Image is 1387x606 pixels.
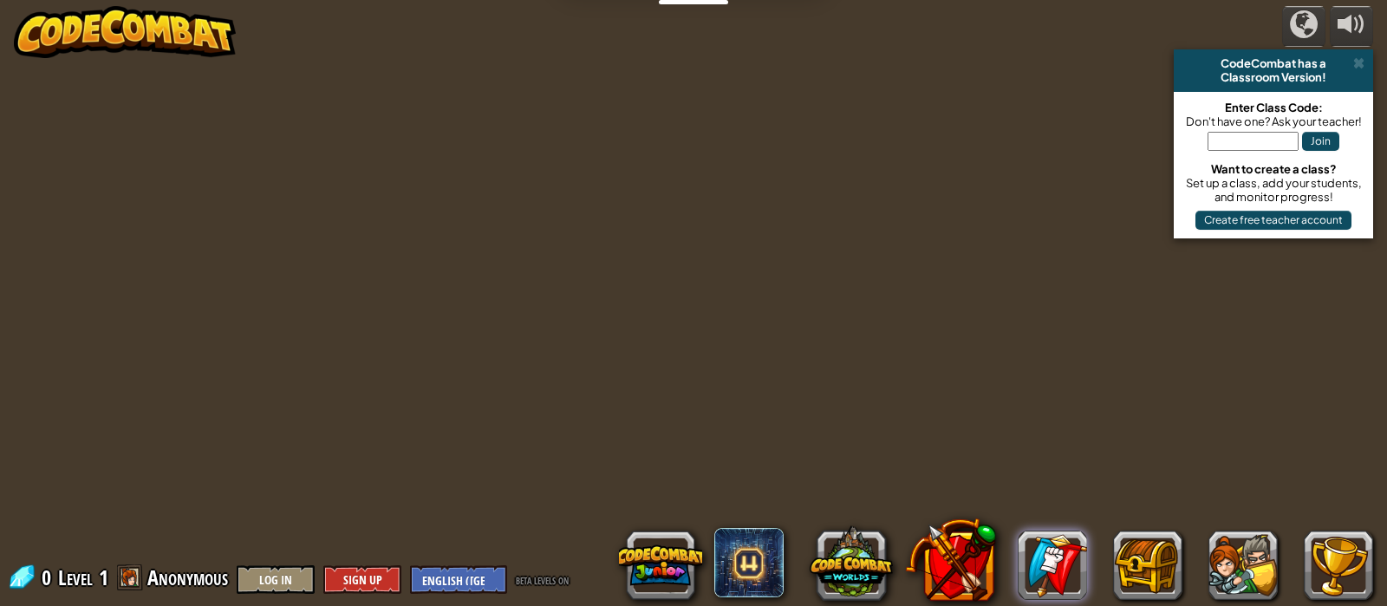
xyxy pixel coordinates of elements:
div: CodeCombat has a [1181,56,1366,70]
span: Level [58,564,93,592]
span: 0 [42,564,56,591]
div: Set up a class, add your students, and monitor progress! [1182,176,1364,204]
div: Want to create a class? [1182,162,1364,176]
button: Sign Up [323,565,401,594]
span: 1 [99,564,108,591]
span: Anonymous [147,564,228,591]
button: Create free teacher account [1195,211,1351,230]
button: Campaigns [1282,6,1325,47]
img: CodeCombat - Learn how to code by playing a game [14,6,236,58]
button: Join [1302,132,1339,151]
div: Classroom Version! [1181,70,1366,84]
div: Don't have one? Ask your teacher! [1182,114,1364,128]
button: Log In [237,565,315,594]
button: Adjust volume [1330,6,1373,47]
div: Enter Class Code: [1182,101,1364,114]
span: beta levels on [516,571,569,588]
